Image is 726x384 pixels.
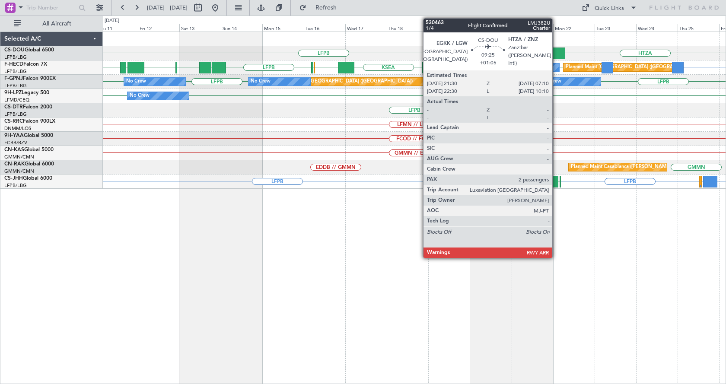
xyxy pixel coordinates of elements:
span: CS-DTR [4,105,23,110]
span: CN-KAS [4,147,24,152]
a: FCBB/BZV [4,140,27,146]
div: No Crew [451,61,471,74]
button: Refresh [295,1,347,15]
div: Thu 18 [387,24,428,32]
a: CN-RAKGlobal 6000 [4,162,54,167]
div: Mon 15 [262,24,304,32]
div: [DATE] [105,17,119,25]
div: Fri 12 [138,24,179,32]
a: DNMM/LOS [4,125,31,132]
span: 9H-YAA [4,133,24,138]
a: LFPB/LBG [4,111,27,117]
div: Quick Links [595,4,624,13]
div: Wed 17 [345,24,387,32]
span: CS-RRC [4,119,23,124]
span: F-GPNJ [4,76,23,81]
a: LFPB/LBG [4,182,27,189]
span: F-HECD [4,62,23,67]
div: Tue 16 [304,24,345,32]
div: Tue 23 [595,24,636,32]
span: Refresh [308,5,344,11]
div: Sat 20 [470,24,512,32]
span: CS-DOU [4,48,25,53]
a: 9H-YAAGlobal 5000 [4,133,53,138]
div: Mon 22 [553,24,595,32]
a: CS-JHHGlobal 6000 [4,176,52,181]
div: Sun 14 [221,24,262,32]
div: Thu 25 [678,24,719,32]
div: Fri 19 [428,24,470,32]
span: CN-RAK [4,162,25,167]
div: No Crew [126,75,146,88]
a: F-HECDFalcon 7X [4,62,47,67]
a: GMMN/CMN [4,168,34,175]
div: Thu 11 [96,24,138,32]
a: LFMD/CEQ [4,97,29,103]
span: [DATE] - [DATE] [147,4,188,12]
a: CS-RRCFalcon 900LX [4,119,55,124]
div: Planned Maint [GEOGRAPHIC_DATA] ([GEOGRAPHIC_DATA]) [566,61,702,74]
a: F-GPNJFalcon 900EX [4,76,56,81]
div: Planned Maint [GEOGRAPHIC_DATA] ([GEOGRAPHIC_DATA]) [277,75,413,88]
div: No Crew [251,75,271,88]
a: 9H-LPZLegacy 500 [4,90,49,95]
div: No Crew [130,89,150,102]
div: Sun 21 [512,24,553,32]
div: Sat 13 [179,24,221,32]
a: CS-DOUGlobal 6500 [4,48,54,53]
span: CS-JHH [4,176,23,181]
span: All Aircraft [22,21,91,27]
span: 9H-LPZ [4,90,22,95]
a: LFPB/LBG [4,54,27,60]
a: GMMN/CMN [4,154,34,160]
div: No Crew [541,75,561,88]
a: CN-KASGlobal 5000 [4,147,54,152]
a: LFPB/LBG [4,83,27,89]
button: Quick Links [577,1,641,15]
a: CS-DTRFalcon 2000 [4,105,52,110]
button: All Aircraft [10,17,94,31]
div: Wed 24 [636,24,678,32]
input: Trip Number [26,1,76,14]
div: Planned Maint Casablanca ([PERSON_NAME] Intl) [571,161,680,174]
a: LFPB/LBG [4,68,27,75]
